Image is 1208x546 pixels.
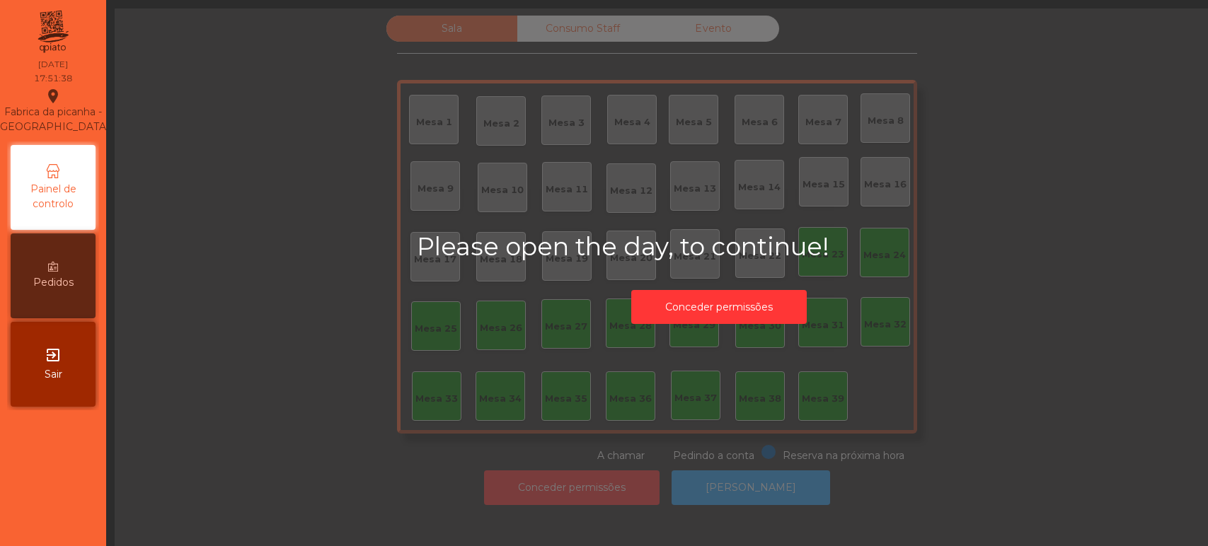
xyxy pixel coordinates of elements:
[34,72,72,85] div: 17:51:38
[45,347,62,364] i: exit_to_app
[45,367,62,382] span: Sair
[35,7,70,57] img: qpiato
[45,88,62,105] i: location_on
[33,275,74,290] span: Pedidos
[417,232,1021,262] h2: Please open the day, to continue!
[38,58,68,71] div: [DATE]
[14,182,92,211] span: Painel de controlo
[631,290,807,325] button: Conceder permissões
